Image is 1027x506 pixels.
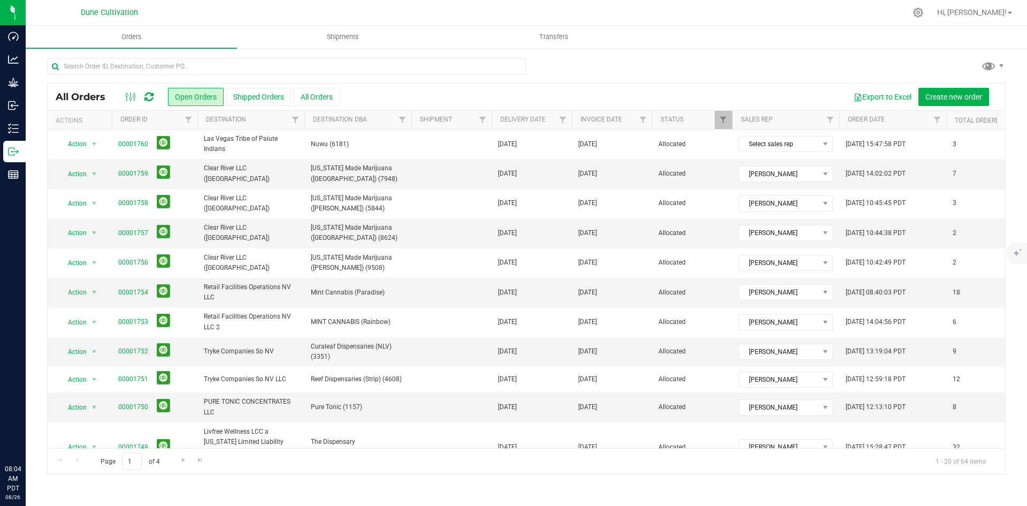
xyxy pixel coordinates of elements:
a: Orders [26,26,237,48]
span: Create new order [925,93,982,101]
span: Pure Tonic (1157) [311,402,405,412]
span: [DATE] [578,258,597,268]
span: select [88,400,101,415]
span: [DATE] 12:59:18 PDT [846,374,906,384]
span: [DATE] 14:02:02 PDT [846,169,906,179]
span: [DATE] [498,139,517,149]
span: [US_STATE] Made Marijuana ([PERSON_NAME]) (5844) [311,193,405,214]
span: PURE TONIC CONCENTRATES LLC [204,397,298,417]
span: 2 [953,258,956,268]
span: 1 - 20 of 64 items [927,453,994,469]
span: Livfree Wellness LCC a [US_STATE] Limited Liability Company ([GEOGRAPHIC_DATA]) [204,427,298,468]
span: 32 [953,442,960,452]
a: 00001751 [118,374,148,384]
a: Filter [929,111,946,129]
span: Action [58,196,87,211]
span: Dune Cultivation [81,8,138,17]
span: Retail Facilities Operations NV LLC 2 [204,312,298,332]
span: Allocated [658,228,726,238]
span: [DATE] [578,402,597,412]
span: [DATE] 10:42:49 PDT [846,258,906,268]
inline-svg: Outbound [8,146,19,157]
span: [DATE] 10:44:38 PDT [846,228,906,238]
span: Action [58,400,87,415]
span: [DATE] 15:47:58 PDT [846,139,906,149]
a: Order ID [120,116,148,123]
span: [PERSON_NAME] [739,344,819,359]
span: select [88,225,101,240]
span: Retail Facilities Operations NV LLC [204,282,298,303]
span: Allocated [658,442,726,452]
a: Filter [287,111,304,129]
span: [DATE] [498,317,517,327]
span: Allocated [658,169,726,179]
span: Action [58,225,87,240]
span: Nuwu (6181) [311,139,405,149]
span: Transfers [525,32,583,42]
span: select [88,344,101,359]
span: [DATE] [498,374,517,384]
span: [DATE] [578,228,597,238]
button: Shipped Orders [226,88,291,106]
input: Search Order ID, Destination, Customer PO... [47,58,526,74]
a: 00001754 [118,288,148,298]
span: 18 [953,288,960,298]
a: 00001749 [118,442,148,452]
span: select [88,167,101,182]
a: 00001750 [118,402,148,412]
span: Clear River LLC ([GEOGRAPHIC_DATA]) [204,163,298,184]
span: Clear River LLC ([GEOGRAPHIC_DATA]) [204,193,298,214]
p: 08:04 AM PDT [5,464,21,493]
span: Action [58,255,87,270]
a: Shipments [237,26,448,48]
inline-svg: Analytics [8,54,19,65]
button: Export to Excel [847,88,918,106]
span: [PERSON_NAME] [739,285,819,300]
span: [PERSON_NAME] [739,225,819,240]
span: [PERSON_NAME] [739,372,819,387]
span: [PERSON_NAME] [739,255,819,270]
a: Delivery Date [500,116,546,123]
span: Page of 4 [91,453,168,470]
span: [DATE] [578,198,597,208]
span: [DATE] [498,346,517,357]
span: Allocated [658,198,726,208]
a: Filter [474,111,492,129]
a: Status [661,116,684,123]
span: Allocated [658,346,726,357]
span: [DATE] 15:28:47 PDT [846,442,906,452]
a: Sales Rep [741,116,773,123]
span: Action [58,137,87,152]
span: Action [58,285,87,300]
span: 9 [953,346,956,357]
span: 2 [953,228,956,238]
span: [DATE] [578,288,597,298]
span: Hi, [PERSON_NAME]! [937,8,1007,17]
span: select [88,315,101,330]
span: [DATE] 13:19:04 PDT [846,346,906,357]
span: 12 [953,374,960,384]
span: Select sales rep [739,137,819,152]
span: The Dispensary [PERSON_NAME] (5005) [311,437,405,457]
div: Actions [56,117,108,124]
a: Total Orderlines [955,117,1013,124]
span: [DATE] [498,442,517,452]
span: Allocated [658,374,726,384]
span: select [88,440,101,455]
span: Allocated [658,402,726,412]
span: Allocated [658,317,726,327]
inline-svg: Reports [8,169,19,180]
span: [DATE] [498,402,517,412]
span: Shipments [312,32,373,42]
button: Open Orders [168,88,224,106]
span: [DATE] [578,374,597,384]
span: 3 [953,198,956,208]
span: Allocated [658,258,726,268]
a: 00001759 [118,169,148,179]
span: [DATE] [578,139,597,149]
inline-svg: Inbound [8,100,19,111]
button: Create new order [918,88,989,106]
span: select [88,372,101,387]
span: Clear River LLC ([GEOGRAPHIC_DATA]) [204,223,298,243]
span: Mint Cannabis (Paradise) [311,288,405,298]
